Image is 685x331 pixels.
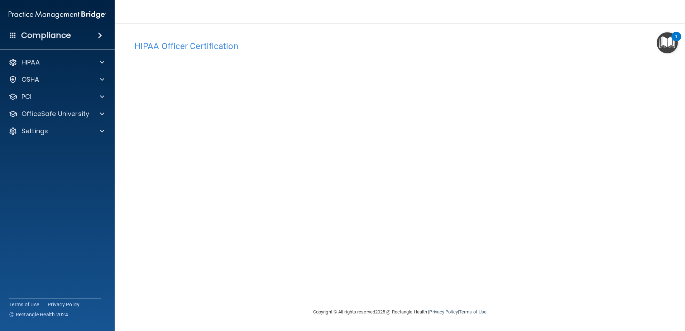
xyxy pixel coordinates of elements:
[21,58,40,67] p: HIPAA
[429,309,458,315] a: Privacy Policy
[9,110,104,118] a: OfficeSafe University
[9,127,104,135] a: Settings
[21,92,32,101] p: PCI
[48,301,80,308] a: Privacy Policy
[134,42,665,51] h4: HIPAA Officer Certification
[9,75,104,84] a: OSHA
[21,75,39,84] p: OSHA
[21,127,48,135] p: Settings
[675,37,677,46] div: 1
[21,110,89,118] p: OfficeSafe University
[9,301,39,308] a: Terms of Use
[269,301,531,323] div: Copyright © All rights reserved 2025 @ Rectangle Health | |
[9,8,106,22] img: PMB logo
[9,311,68,318] span: Ⓒ Rectangle Health 2024
[657,32,678,53] button: Open Resource Center, 1 new notification
[9,92,104,101] a: PCI
[21,30,71,40] h4: Compliance
[134,55,665,288] iframe: hipaa-training
[459,309,487,315] a: Terms of Use
[9,58,104,67] a: HIPAA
